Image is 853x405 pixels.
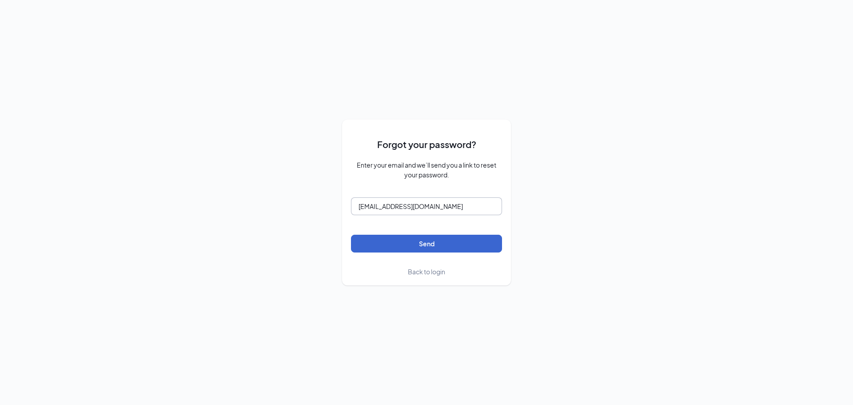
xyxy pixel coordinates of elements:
[351,235,502,253] button: Send
[351,160,502,180] span: Enter your email and we’ll send you a link to reset your password.
[408,267,445,277] a: Back to login
[351,197,502,215] input: Email
[408,268,445,276] span: Back to login
[377,137,476,151] span: Forgot your password?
